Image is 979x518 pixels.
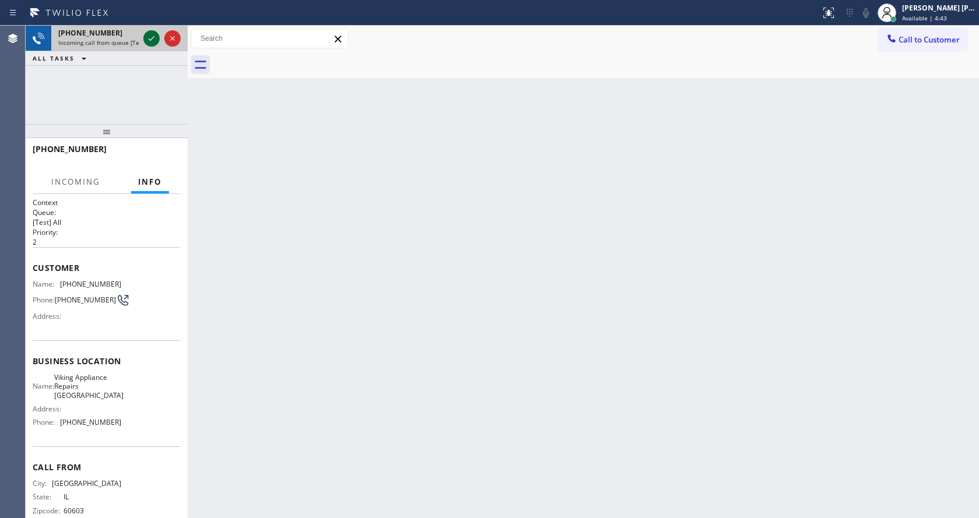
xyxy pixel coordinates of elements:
span: Phone: [33,418,60,427]
span: Call to Customer [899,34,960,45]
span: Name: [33,382,54,390]
button: ALL TASKS [26,51,98,65]
span: Address: [33,404,64,413]
input: Search [192,29,348,48]
div: [PERSON_NAME] [PERSON_NAME] [902,3,976,13]
span: City: [33,479,52,488]
button: Call to Customer [878,29,967,51]
span: Incoming call from queue [Test] All [58,38,155,47]
span: [GEOGRAPHIC_DATA] [52,479,121,488]
button: Incoming [44,171,107,193]
button: Accept [143,30,160,47]
span: State: [33,492,64,501]
span: Phone: [33,295,55,304]
span: [PHONE_NUMBER] [58,28,122,38]
button: Reject [164,30,181,47]
h1: Context [33,198,181,207]
h2: Queue: [33,207,181,217]
span: Zipcode: [33,506,64,515]
span: Incoming [51,177,100,187]
span: Customer [33,262,181,273]
h2: Priority: [33,227,181,237]
span: Call From [33,461,181,473]
span: Name: [33,280,60,288]
button: Mute [858,5,874,21]
button: Info [131,171,169,193]
span: Viking Appliance Repairs [GEOGRAPHIC_DATA] [54,373,124,400]
span: Address: [33,312,64,320]
span: Business location [33,355,181,367]
p: [Test] All [33,217,181,227]
span: Available | 4:43 [902,14,947,22]
span: [PHONE_NUMBER] [60,280,121,288]
span: [PHONE_NUMBER] [55,295,116,304]
span: ALL TASKS [33,54,75,62]
span: Info [138,177,162,187]
p: 2 [33,237,181,247]
span: [PHONE_NUMBER] [33,143,107,154]
span: [PHONE_NUMBER] [60,418,121,427]
span: 60603 [64,506,121,515]
span: IL [64,492,121,501]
